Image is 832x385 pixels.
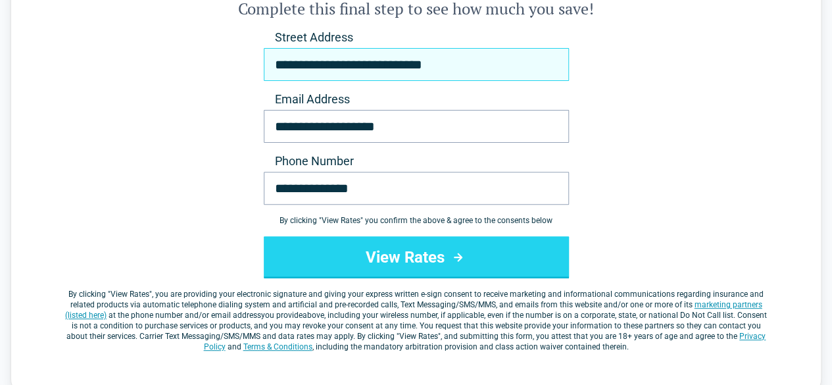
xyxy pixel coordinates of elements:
a: Terms & Conditions [243,342,312,351]
label: Email Address [264,91,569,107]
span: View Rates [110,290,149,299]
button: View Rates [264,236,569,278]
label: Phone Number [264,153,569,169]
div: By clicking " View Rates " you confirm the above & agree to the consents below [264,215,569,226]
label: By clicking " ", you are providing your electronic signature and giving your express written e-si... [64,289,768,352]
label: Street Address [264,30,569,45]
